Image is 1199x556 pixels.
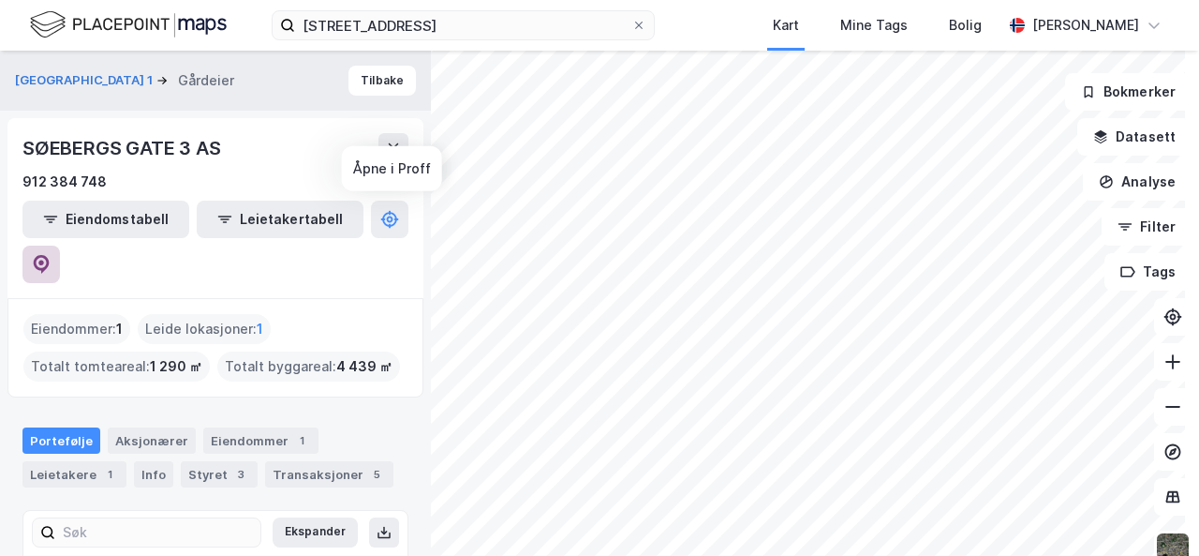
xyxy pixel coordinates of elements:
[1105,466,1199,556] iframe: Chat Widget
[273,518,358,548] button: Ekspander
[116,318,123,340] span: 1
[181,461,258,488] div: Styret
[138,314,271,344] div: Leide lokasjoner :
[1077,118,1192,156] button: Datasett
[23,314,130,344] div: Eiendommer :
[217,352,400,382] div: Totalt byggareal :
[840,14,908,37] div: Mine Tags
[292,431,311,450] div: 1
[1104,253,1192,291] button: Tags
[22,133,224,163] div: SØEBERGS GATE 3 AS
[1032,14,1139,37] div: [PERSON_NAME]
[348,66,416,96] button: Tilbake
[22,171,107,193] div: 912 384 748
[150,355,202,378] span: 1 290 ㎡
[178,69,234,92] div: Gårdeier
[336,355,392,378] span: 4 439 ㎡
[295,11,631,39] input: Søk på adresse, matrikkel, gårdeiere, leietakere eller personer
[15,71,156,90] button: [GEOGRAPHIC_DATA] 1
[367,465,386,484] div: 5
[55,518,260,547] input: Søk
[1105,466,1199,556] div: Kontrollprogram for chat
[197,201,363,238] button: Leietakertabell
[23,352,210,382] div: Totalt tomteareal :
[22,428,100,454] div: Portefølje
[1065,73,1192,111] button: Bokmerker
[1102,208,1192,246] button: Filter
[231,465,250,484] div: 3
[265,461,393,488] div: Transaksjoner
[30,8,227,41] img: logo.f888ab2527a4732fd821a326f86c7f29.svg
[203,428,318,454] div: Eiendommer
[100,465,119,484] div: 1
[257,318,263,340] span: 1
[134,461,173,488] div: Info
[108,428,196,454] div: Aksjonærer
[1083,163,1192,201] button: Analyse
[22,461,126,488] div: Leietakere
[949,14,982,37] div: Bolig
[22,201,189,238] button: Eiendomstabell
[773,14,799,37] div: Kart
